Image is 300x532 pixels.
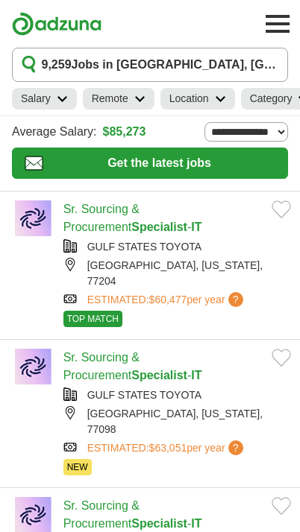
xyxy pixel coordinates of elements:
div: GULF STATES TOYOTA [63,387,291,403]
img: Adzuna logo [12,12,101,36]
strong: IT [191,221,201,233]
h2: Location [169,91,209,107]
strong: Specialist [131,369,187,381]
a: Sr. Sourcing & ProcurementSpecialist-IT [63,203,202,233]
strong: Specialist [131,221,187,233]
a: Sr. Sourcing & ProcurementSpecialist-IT [63,499,202,530]
span: NEW [63,459,92,475]
div: Average Salary: [12,122,288,142]
strong: IT [191,517,201,530]
a: ESTIMATED:$63,051per year? [87,440,246,456]
h1: Jobs in [GEOGRAPHIC_DATA], [GEOGRAPHIC_DATA] [42,56,278,74]
a: Salary [12,88,77,110]
span: Get the latest jobs [43,154,275,172]
span: TOP MATCH [63,311,122,327]
button: Add to favorite jobs [272,200,291,218]
button: Get the latest jobs [12,148,288,179]
img: Company logo [9,349,57,384]
button: Add to favorite jobs [272,349,291,367]
span: ? [228,292,243,307]
a: $85,273 [103,123,146,141]
h2: Category [250,91,293,107]
img: Company logo [9,200,57,236]
div: GULF STATES TOYOTA [63,239,291,255]
a: ESTIMATED:$60,477per year? [87,292,246,308]
button: Toggle main navigation menu [261,7,294,40]
span: $63,051 [149,442,187,454]
a: Location [160,88,235,110]
span: $60,477 [149,294,187,305]
div: [GEOGRAPHIC_DATA], [US_STATE], 77098 [63,406,291,437]
a: Sr. Sourcing & ProcurementSpecialist-IT [63,351,202,381]
button: 9,259Jobs in [GEOGRAPHIC_DATA], [GEOGRAPHIC_DATA] [12,48,288,82]
strong: Specialist [131,517,187,530]
strong: IT [191,369,201,381]
a: Remote [83,88,154,110]
h2: Remote [92,91,128,107]
button: Add to favorite jobs [272,497,291,515]
span: 9,259 [42,56,72,74]
h2: Salary [21,91,51,107]
div: [GEOGRAPHIC_DATA], [US_STATE], 77204 [63,258,291,289]
span: ? [228,440,243,455]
